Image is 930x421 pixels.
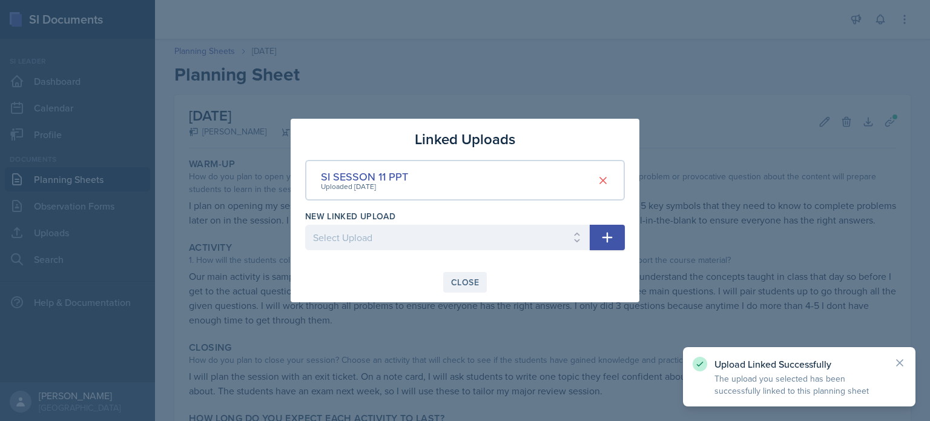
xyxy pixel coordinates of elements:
[321,168,408,185] div: SI SESSON 11 PPT
[415,128,515,150] h3: Linked Uploads
[714,358,884,370] p: Upload Linked Successfully
[305,210,395,222] label: New Linked Upload
[714,373,884,397] p: The upload you selected has been successfully linked to this planning sheet
[443,272,487,293] button: Close
[321,181,408,192] div: Uploaded [DATE]
[451,277,479,287] div: Close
